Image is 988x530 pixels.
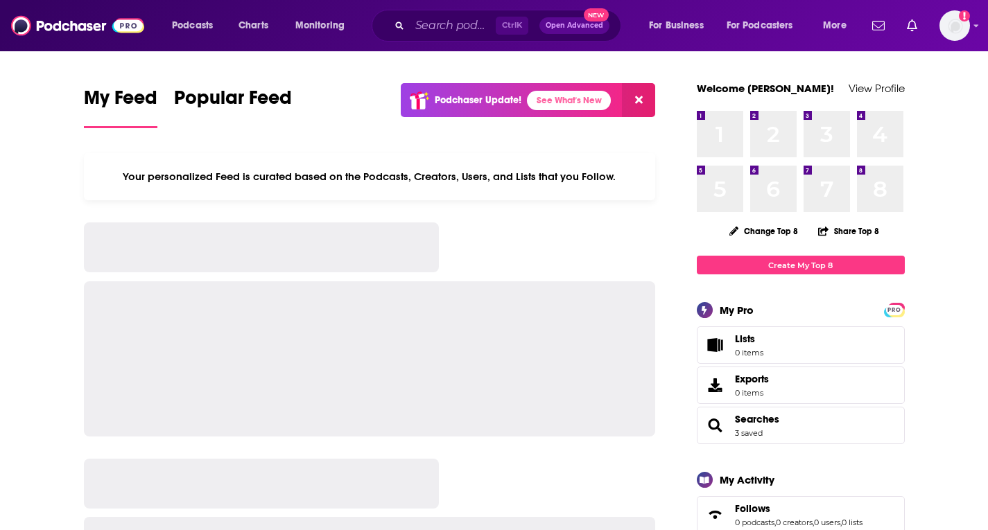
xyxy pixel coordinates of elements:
[172,16,213,35] span: Podcasts
[774,518,776,527] span: ,
[702,376,729,395] span: Exports
[959,10,970,21] svg: Add a profile image
[735,502,863,515] a: Follows
[697,256,905,274] a: Create My Top 8
[84,86,157,128] a: My Feed
[939,10,970,41] span: Logged in as mstotter
[939,10,970,41] button: Show profile menu
[702,416,729,435] a: Searches
[84,86,157,118] span: My Feed
[735,333,755,345] span: Lists
[286,15,363,37] button: open menu
[735,428,763,438] a: 3 saved
[849,82,905,95] a: View Profile
[720,303,754,317] div: My Pro
[776,518,813,527] a: 0 creators
[697,326,905,364] a: Lists
[527,91,611,110] a: See What's New
[539,17,609,34] button: Open AdvancedNew
[735,333,763,345] span: Lists
[735,518,774,527] a: 0 podcasts
[735,502,770,515] span: Follows
[584,8,609,21] span: New
[939,10,970,41] img: User Profile
[496,17,528,35] span: Ctrl K
[697,366,905,404] a: Exports
[727,16,793,35] span: For Podcasters
[639,15,721,37] button: open menu
[721,222,807,240] button: Change Top 8
[813,518,814,527] span: ,
[697,407,905,444] span: Searches
[435,94,521,106] p: Podchaser Update!
[702,505,729,524] a: Follows
[735,413,779,425] a: Searches
[295,16,345,35] span: Monitoring
[886,304,903,315] a: PRO
[546,22,603,29] span: Open Advanced
[718,15,813,37] button: open menu
[817,218,880,245] button: Share Top 8
[174,86,292,128] a: Popular Feed
[901,14,923,37] a: Show notifications dropdown
[813,15,864,37] button: open menu
[735,348,763,357] span: 0 items
[840,518,842,527] span: ,
[697,82,834,95] a: Welcome [PERSON_NAME]!
[823,16,847,35] span: More
[735,373,769,385] span: Exports
[649,16,704,35] span: For Business
[84,153,656,200] div: Your personalized Feed is curated based on the Podcasts, Creators, Users, and Lists that you Follow.
[229,15,277,37] a: Charts
[162,15,231,37] button: open menu
[842,518,863,527] a: 0 lists
[385,10,634,42] div: Search podcasts, credits, & more...
[735,388,769,398] span: 0 items
[702,335,729,355] span: Lists
[814,518,840,527] a: 0 users
[174,86,292,118] span: Popular Feed
[11,12,144,39] img: Podchaser - Follow, Share and Rate Podcasts
[410,15,496,37] input: Search podcasts, credits, & more...
[886,305,903,315] span: PRO
[720,473,774,486] div: My Activity
[867,14,890,37] a: Show notifications dropdown
[239,16,268,35] span: Charts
